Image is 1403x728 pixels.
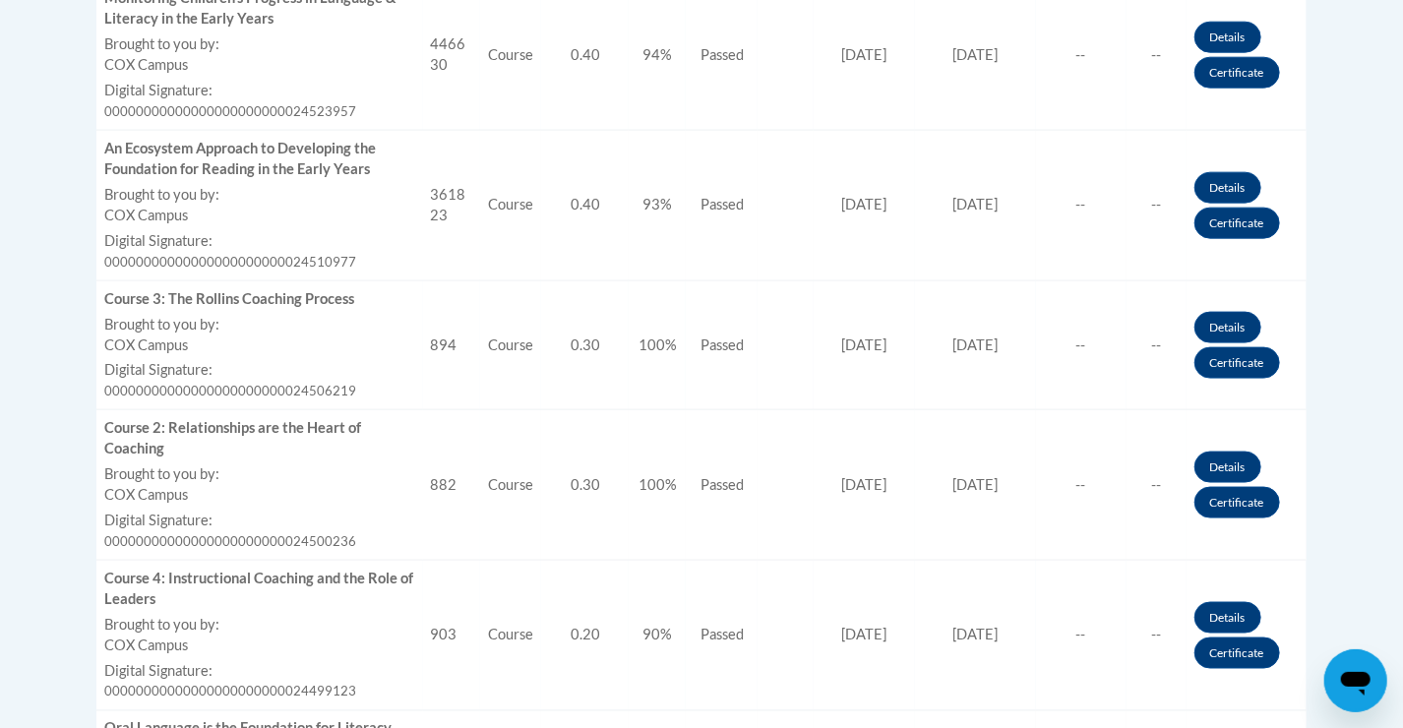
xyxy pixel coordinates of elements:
div: An Ecosystem Approach to Developing the Foundation for Reading in the Early Years [104,139,415,180]
a: Certificate [1194,347,1280,379]
label: Brought to you by: [104,34,415,55]
td: -- [1036,410,1127,561]
span: [DATE] [842,336,887,353]
td: Passed [686,410,758,561]
a: Details button [1194,22,1261,53]
td: Course [480,561,541,711]
div: 0.30 [549,335,621,356]
td: Actions [1187,561,1307,711]
span: 94% [642,46,672,63]
span: [DATE] [952,46,998,63]
div: Course 3: The Rollins Coaching Process [104,289,415,310]
div: 0.40 [549,45,621,66]
div: 0.30 [549,475,621,496]
div: Course 4: Instructional Coaching and the Role of Leaders [104,569,415,610]
td: Actions [1187,280,1307,410]
span: 00000000000000000000000024510977 [104,254,356,270]
a: Certificate [1194,637,1280,669]
label: Brought to you by: [104,315,415,335]
span: COX Campus [104,207,188,223]
label: Digital Signature: [104,231,415,252]
td: -- [1036,561,1127,711]
a: Details button [1194,172,1261,204]
a: Certificate [1194,487,1280,518]
td: -- [1127,561,1187,711]
a: Certificate [1194,208,1280,239]
td: -- [1036,130,1127,280]
iframe: Button to launch messaging window [1324,649,1387,712]
span: [DATE] [842,46,887,63]
span: [DATE] [842,476,887,493]
td: -- [1127,410,1187,561]
td: -- [1036,280,1127,410]
span: 00000000000000000000000024499123 [104,684,356,699]
span: 00000000000000000000000024506219 [104,383,356,398]
td: -- [1127,130,1187,280]
td: Course [480,410,541,561]
td: Actions [1187,130,1307,280]
div: 0.40 [549,195,621,215]
a: Details button [1194,452,1261,483]
div: 0.20 [549,625,621,645]
td: 903 [423,561,480,711]
td: Course [480,280,541,410]
td: Course [480,130,541,280]
label: Brought to you by: [104,185,415,206]
label: Digital Signature: [104,661,415,682]
label: Digital Signature: [104,360,415,381]
span: COX Campus [104,336,188,353]
span: [DATE] [952,476,998,493]
label: Brought to you by: [104,615,415,636]
label: Digital Signature: [104,81,415,101]
label: Digital Signature: [104,511,415,531]
a: Details button [1194,312,1261,343]
span: [DATE] [842,626,887,642]
span: 100% [639,336,677,353]
span: COX Campus [104,56,188,73]
span: 00000000000000000000000024523957 [104,103,356,119]
a: Certificate [1194,57,1280,89]
td: 361823 [423,130,480,280]
span: [DATE] [842,196,887,212]
td: 894 [423,280,480,410]
td: Actions [1187,410,1307,561]
span: 90% [642,626,672,642]
span: COX Campus [104,637,188,653]
span: COX Campus [104,486,188,503]
td: -- [1127,280,1187,410]
a: Details button [1194,602,1261,634]
span: 100% [639,476,677,493]
span: [DATE] [952,336,998,353]
span: [DATE] [952,196,998,212]
label: Brought to you by: [104,464,415,485]
span: 93% [642,196,672,212]
span: [DATE] [952,626,998,642]
div: Course 2: Relationships are the Heart of Coaching [104,418,415,459]
td: Passed [686,280,758,410]
td: Passed [686,561,758,711]
td: Passed [686,130,758,280]
td: 882 [423,410,480,561]
span: 00000000000000000000000024500236 [104,533,356,549]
